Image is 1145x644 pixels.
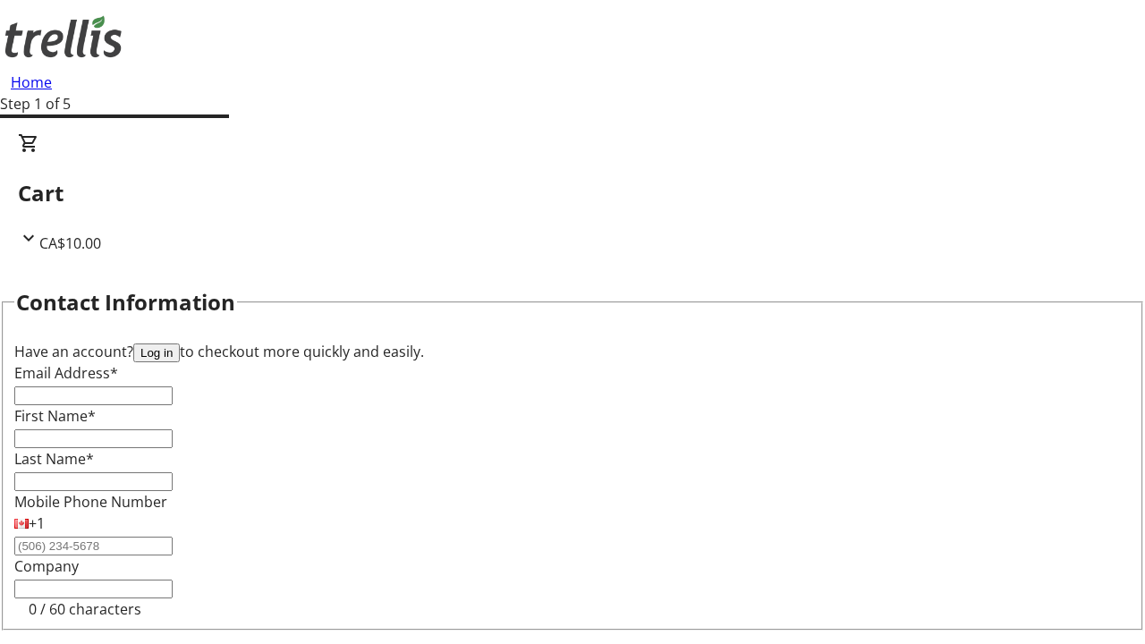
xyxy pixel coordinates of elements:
label: Company [14,556,79,576]
span: CA$10.00 [39,233,101,253]
h2: Contact Information [16,286,235,318]
label: Email Address* [14,363,118,383]
tr-character-limit: 0 / 60 characters [29,599,141,619]
label: Last Name* [14,449,94,469]
button: Log in [133,343,180,362]
input: (506) 234-5678 [14,537,173,555]
div: CartCA$10.00 [18,132,1127,254]
label: First Name* [14,406,96,426]
div: Have an account? to checkout more quickly and easily. [14,341,1131,362]
label: Mobile Phone Number [14,492,167,512]
h2: Cart [18,177,1127,209]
